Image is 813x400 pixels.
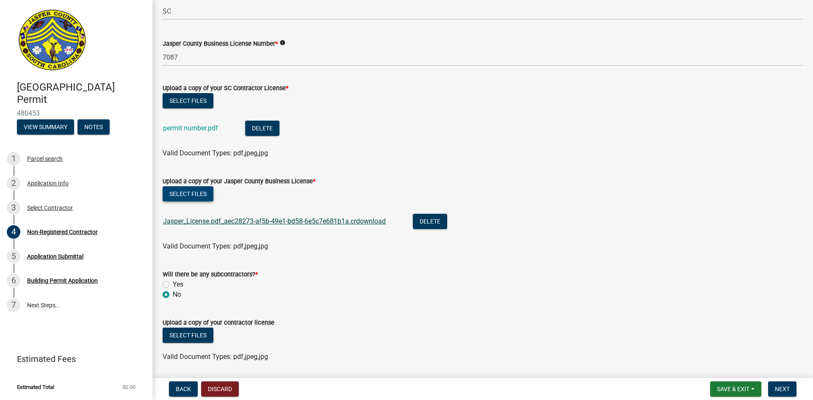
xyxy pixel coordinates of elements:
label: Upload a copy of your Jasper County Business License [163,179,315,185]
a: Jasper_License.pdf_aec28273-af5b-49e1-bd58-6e5c7e681b1a.crdownload [163,217,386,225]
label: Upload a copy of your contractor license [163,320,274,326]
a: Estimated Fees [7,350,139,367]
label: Yes [173,279,183,290]
div: 4 [7,225,20,239]
span: Back [176,386,191,392]
button: Select files [163,186,213,201]
button: View Summary [17,119,74,135]
div: 5 [7,250,20,263]
wm-modal-confirm: Notes [77,124,110,131]
button: Back [169,381,198,397]
button: Discard [201,381,239,397]
div: 6 [7,274,20,287]
button: Select files [163,93,213,108]
div: 3 [7,201,20,215]
wm-modal-confirm: Delete Document [413,218,447,226]
button: Save & Exit [710,381,761,397]
div: Application Submittal [27,254,83,259]
a: permit number.pdf [163,124,218,132]
label: Will there be any subcontractors? [163,272,258,278]
button: Delete [413,214,447,229]
img: Jasper County, South Carolina [17,9,88,72]
label: Jasper County Business License Number [163,41,278,47]
button: Delete [245,121,279,136]
span: Valid Document Types: pdf,jpeg,jpg [163,149,268,157]
div: Parcel search [27,156,63,162]
span: Valid Document Types: pdf,jpeg,jpg [163,353,268,361]
button: Select files [163,328,213,343]
wm-modal-confirm: Delete Document [245,124,279,132]
div: 1 [7,152,20,166]
i: info [279,40,285,46]
h4: [GEOGRAPHIC_DATA] Permit [17,81,146,106]
div: 2 [7,177,20,190]
span: Valid Document Types: pdf,jpeg,jpg [163,242,268,250]
span: Save & Exit [717,386,749,392]
label: Upload a copy of your SC Contractor License [163,86,288,91]
span: Estimated Total [17,384,54,390]
span: Next [775,386,790,392]
span: $0.00 [122,384,135,390]
button: Next [768,381,796,397]
div: 7 [7,298,20,312]
label: No [173,290,181,300]
button: Notes [77,119,110,135]
div: Application Info [27,180,69,186]
div: Non-Registered Contractor [27,229,98,235]
div: Building Permit Application [27,278,98,284]
div: Select Contractor [27,205,73,211]
span: 480453 [17,109,135,117]
wm-modal-confirm: Summary [17,124,74,131]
